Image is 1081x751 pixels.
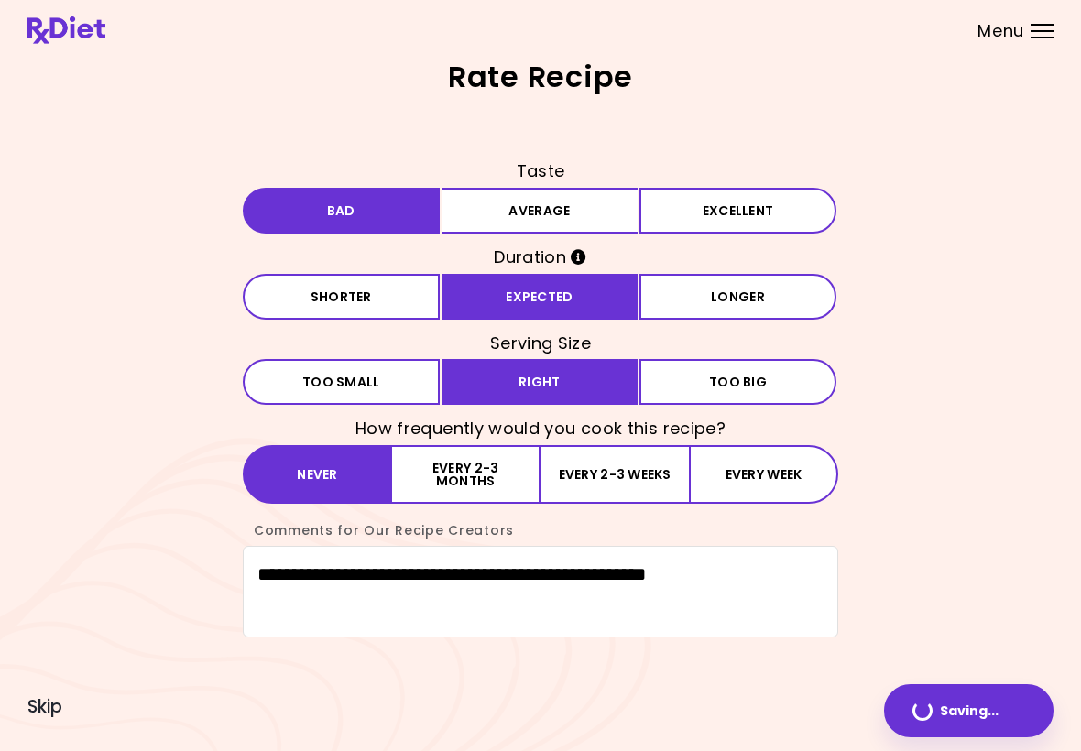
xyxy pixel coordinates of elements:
[243,274,440,320] button: Shorter
[27,16,105,44] img: RxDiet
[243,521,514,539] label: Comments for Our Recipe Creators
[243,157,838,186] h3: Taste
[243,414,838,443] h3: How frequently would you cook this recipe?
[442,359,639,405] button: Right
[302,375,380,388] span: Too small
[392,445,540,504] button: Every 2-3 months
[977,23,1024,39] span: Menu
[571,249,586,265] i: Info
[639,188,836,234] button: Excellent
[442,274,639,320] button: Expected
[243,359,440,405] button: Too small
[27,62,1054,92] h2: Rate Recipe
[243,243,838,272] h3: Duration
[884,684,1054,737] button: Saving...
[709,375,767,388] span: Too big
[243,329,838,358] h3: Serving Size
[243,188,440,234] button: Bad
[27,697,62,717] button: Skip
[243,445,392,504] button: Never
[639,359,836,405] button: Too big
[689,445,838,504] button: Every week
[940,704,999,717] span: Saving ...
[639,274,836,320] button: Longer
[540,445,689,504] button: Every 2-3 weeks
[442,188,639,234] button: Average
